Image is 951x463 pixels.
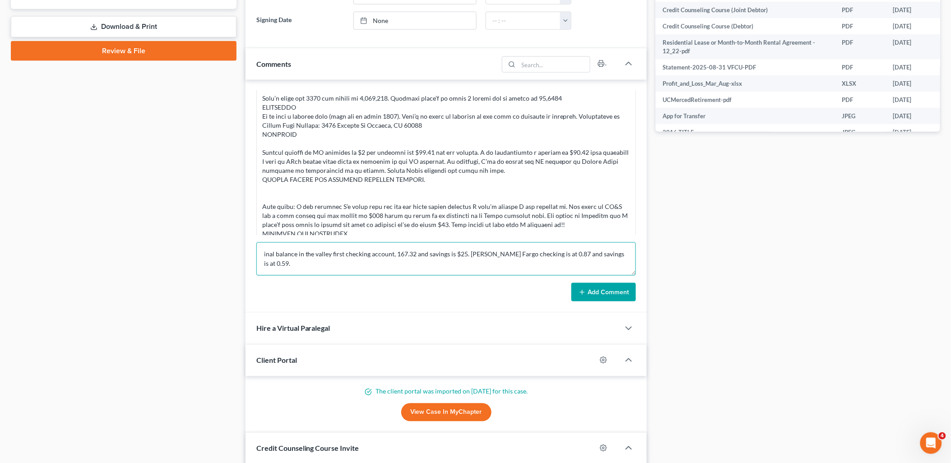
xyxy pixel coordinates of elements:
[886,108,941,124] td: [DATE]
[835,2,886,18] td: PDF
[656,75,835,92] td: Profit_and_Loss_Mar_Aug-xlsx
[835,59,886,75] td: PDF
[656,108,835,124] td: App for Transfer
[886,75,941,92] td: [DATE]
[571,283,636,302] button: Add Comment
[656,18,835,34] td: Credit Counseling Course (Debtor)
[656,34,835,59] td: Residential Lease or Month-to-Month Rental Agreement - 12_22-pdf
[519,57,590,72] input: Search...
[256,324,330,333] span: Hire a Virtual Paralegal
[656,2,835,18] td: Credit Counseling Course (Joint Debtor)
[886,92,941,108] td: [DATE]
[886,59,941,75] td: [DATE]
[886,18,941,34] td: [DATE]
[401,403,492,421] a: View Case in MyChapter
[656,92,835,108] td: UCMercedRetirement-pdf
[256,60,291,68] span: Comments
[835,92,886,108] td: PDF
[835,75,886,92] td: XLSX
[886,2,941,18] td: [DATE]
[939,432,946,440] span: 4
[835,18,886,34] td: PDF
[835,34,886,59] td: PDF
[920,432,942,454] iframe: Intercom live chat
[835,108,886,124] td: JPEG
[354,12,476,29] a: None
[886,34,941,59] td: [DATE]
[256,356,297,365] span: Client Portal
[11,16,237,37] a: Download & Print
[11,41,237,61] a: Review & File
[886,124,941,140] td: [DATE]
[656,124,835,140] td: 2016 TITLE
[256,387,636,396] p: The client portal was imported on [DATE] for this case.
[656,59,835,75] td: Statement-2025-08-31 VFCU-PDF
[252,12,349,30] label: Signing Date
[486,12,561,29] input: -- : --
[256,444,359,453] span: Credit Counseling Course Invite
[835,124,886,140] td: JPEG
